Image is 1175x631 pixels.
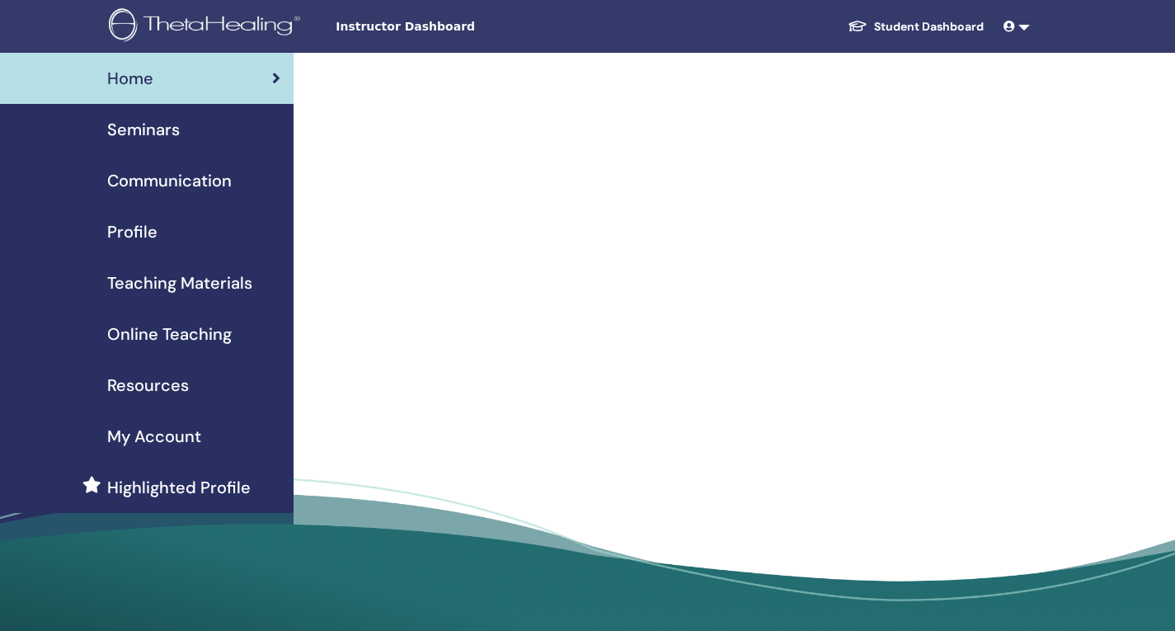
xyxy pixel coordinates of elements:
[107,66,153,91] span: Home
[109,8,306,45] img: logo.png
[336,18,583,35] span: Instructor Dashboard
[107,168,232,193] span: Communication
[834,12,997,42] a: Student Dashboard
[107,475,251,500] span: Highlighted Profile
[107,117,180,142] span: Seminars
[107,424,201,449] span: My Account
[107,373,189,398] span: Resources
[107,219,157,244] span: Profile
[848,19,867,33] img: graduation-cap-white.svg
[107,322,232,346] span: Online Teaching
[107,271,252,295] span: Teaching Materials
